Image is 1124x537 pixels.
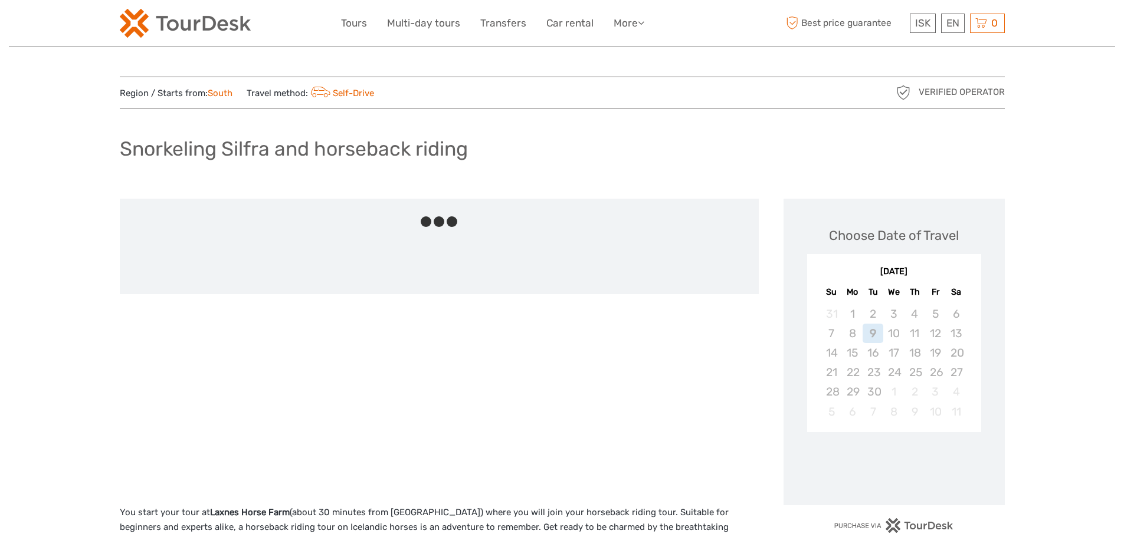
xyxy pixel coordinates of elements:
[946,343,966,363] div: Not available Saturday, September 20th, 2025
[247,84,375,101] span: Travel method:
[821,343,842,363] div: Not available Sunday, September 14th, 2025
[842,343,863,363] div: Not available Monday, September 15th, 2025
[925,304,946,324] div: Not available Friday, September 5th, 2025
[387,15,460,32] a: Multi-day tours
[946,304,966,324] div: Not available Saturday, September 6th, 2025
[925,402,946,421] div: Not available Friday, October 10th, 2025
[890,463,898,470] div: Loading...
[863,382,883,401] div: Not available Tuesday, September 30th, 2025
[863,402,883,421] div: Not available Tuesday, October 7th, 2025
[883,324,904,343] div: Not available Wednesday, September 10th, 2025
[905,402,925,421] div: Not available Thursday, October 9th, 2025
[546,15,594,32] a: Car rental
[883,284,904,300] div: We
[614,15,644,32] a: More
[210,507,290,518] strong: Laxnes Horse Farm
[915,17,930,29] span: ISK
[863,284,883,300] div: Tu
[946,402,966,421] div: Not available Saturday, October 11th, 2025
[946,382,966,401] div: Not available Saturday, October 4th, 2025
[863,343,883,363] div: Not available Tuesday, September 16th, 2025
[784,14,907,33] span: Best price guarantee
[863,304,883,324] div: Not available Tuesday, September 2nd, 2025
[894,83,913,102] img: verified_operator_grey_128.png
[480,15,526,32] a: Transfers
[842,304,863,324] div: Not available Monday, September 1st, 2025
[989,17,1000,29] span: 0
[807,266,981,278] div: [DATE]
[842,382,863,401] div: Not available Monday, September 29th, 2025
[883,304,904,324] div: Not available Wednesday, September 3rd, 2025
[946,284,966,300] div: Sa
[883,382,904,401] div: Not available Wednesday, October 1st, 2025
[925,343,946,363] div: Not available Friday, September 19th, 2025
[829,226,959,245] div: Choose Date of Travel
[341,15,367,32] a: Tours
[941,14,965,33] div: EN
[842,402,863,421] div: Not available Monday, October 6th, 2025
[821,382,842,401] div: Not available Sunday, September 28th, 2025
[925,324,946,343] div: Not available Friday, September 12th, 2025
[120,87,232,100] span: Region / Starts from:
[863,324,883,343] div: Not available Tuesday, September 9th, 2025
[925,363,946,382] div: Not available Friday, September 26th, 2025
[821,284,842,300] div: Su
[811,304,977,421] div: month 2025-09
[883,343,904,363] div: Not available Wednesday, September 17th, 2025
[863,363,883,382] div: Not available Tuesday, September 23rd, 2025
[905,284,925,300] div: Th
[883,363,904,382] div: Not available Wednesday, September 24th, 2025
[946,363,966,382] div: Not available Saturday, September 27th, 2025
[821,324,842,343] div: Not available Sunday, September 7th, 2025
[308,88,375,98] a: Self-Drive
[842,284,863,300] div: Mo
[821,363,842,382] div: Not available Sunday, September 21st, 2025
[883,402,904,421] div: Not available Wednesday, October 8th, 2025
[925,382,946,401] div: Not available Friday, October 3rd, 2025
[905,382,925,401] div: Not available Thursday, October 2nd, 2025
[842,363,863,382] div: Not available Monday, September 22nd, 2025
[925,284,946,300] div: Fr
[842,324,863,343] div: Not available Monday, September 8th, 2025
[834,518,953,533] img: PurchaseViaTourDesk.png
[821,304,842,324] div: Not available Sunday, August 31st, 2025
[905,304,925,324] div: Not available Thursday, September 4th, 2025
[919,86,1005,98] span: Verified Operator
[905,324,925,343] div: Not available Thursday, September 11th, 2025
[905,343,925,363] div: Not available Thursday, September 18th, 2025
[120,137,468,161] h1: Snorkeling Silfra and horseback riding
[208,88,232,98] a: South
[946,324,966,343] div: Not available Saturday, September 13th, 2025
[821,402,842,421] div: Not available Sunday, October 5th, 2025
[120,9,251,38] img: 120-15d4194f-c635-41b9-a512-a3cb382bfb57_logo_small.png
[905,363,925,382] div: Not available Thursday, September 25th, 2025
